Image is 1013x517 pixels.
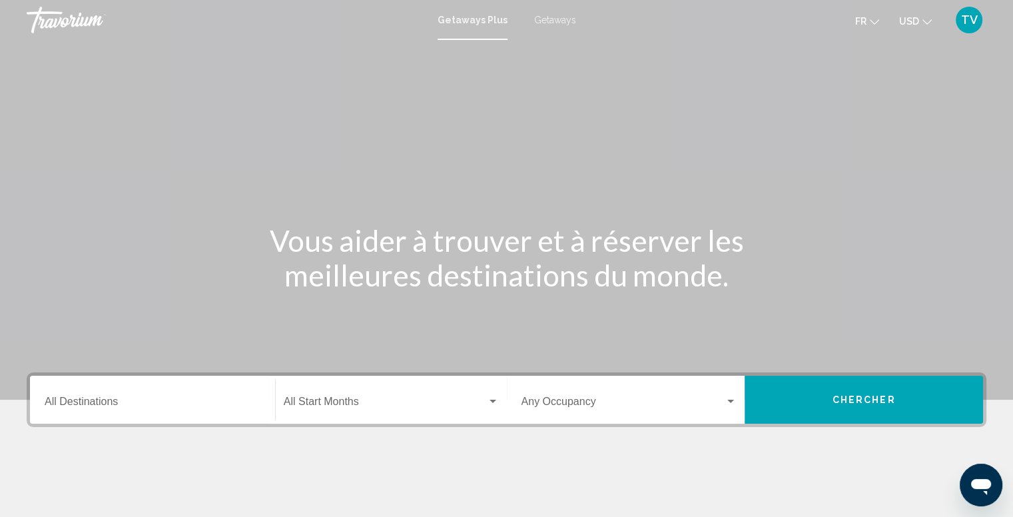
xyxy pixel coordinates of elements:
[855,16,866,27] span: fr
[952,6,986,34] button: User Menu
[30,376,983,424] div: Search widget
[833,395,896,406] span: Chercher
[899,11,932,31] button: Change currency
[961,13,978,27] span: TV
[257,223,757,292] h1: Vous aider à trouver et à réserver les meilleures destinations du monde.
[27,7,424,33] a: Travorium
[438,15,507,25] a: Getaways Plus
[899,16,919,27] span: USD
[960,464,1002,506] iframe: Bouton de lancement de la fenêtre de messagerie
[534,15,576,25] a: Getaways
[745,376,983,424] button: Chercher
[855,11,879,31] button: Change language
